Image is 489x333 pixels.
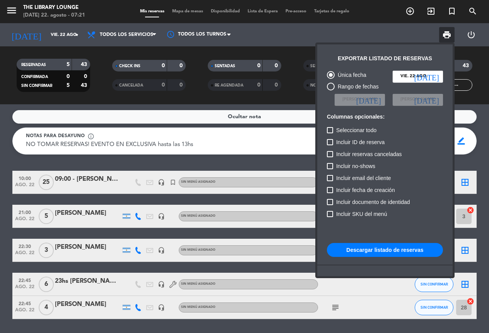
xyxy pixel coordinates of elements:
span: [PERSON_NAME] [342,96,377,103]
span: Incluir documento de identidad [336,197,410,207]
span: [PERSON_NAME] [400,96,435,103]
span: Incluir fecha de creación [336,185,395,195]
span: Incluir email del cliente [336,173,391,183]
i: [DATE] [414,96,439,104]
span: print [442,30,451,39]
div: Exportar listado de reservas [338,54,432,63]
span: Incluir reservas canceladas [336,150,402,159]
button: Descargar listado de reservas [327,243,443,257]
i: [DATE] [356,96,381,104]
h6: Columnas opcionales: [327,114,443,120]
span: Incluir SKU del menú [336,209,387,219]
span: Seleccionar todo [336,126,376,135]
span: Incluir ID de reserva [336,138,385,147]
div: Rango de fechas [335,82,379,91]
span: Incluir no-shows [336,161,375,171]
i: [DATE] [414,73,439,80]
div: Única fecha [335,71,366,80]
